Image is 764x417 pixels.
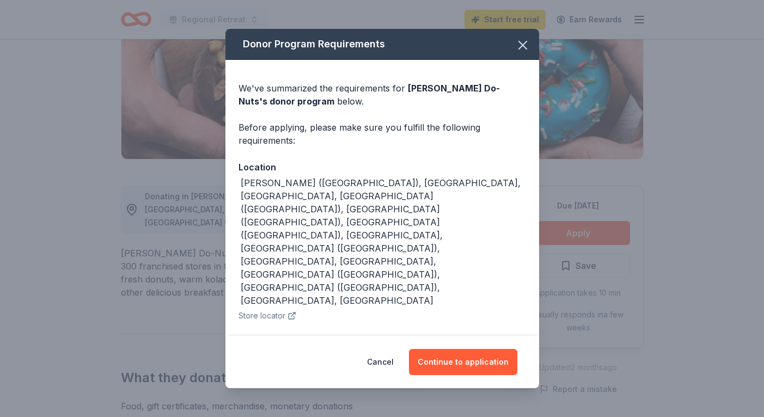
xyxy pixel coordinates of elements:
button: Cancel [367,349,394,375]
button: Continue to application [409,349,517,375]
div: Ineligibility [239,335,526,349]
div: Donor Program Requirements [225,29,539,60]
div: Before applying, please make sure you fulfill the following requirements: [239,121,526,147]
button: Store locator [239,309,296,322]
div: We've summarized the requirements for below. [239,82,526,108]
div: [PERSON_NAME] ([GEOGRAPHIC_DATA]), [GEOGRAPHIC_DATA], [GEOGRAPHIC_DATA], [GEOGRAPHIC_DATA] ([GEOG... [241,176,526,307]
div: Location [239,160,526,174]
